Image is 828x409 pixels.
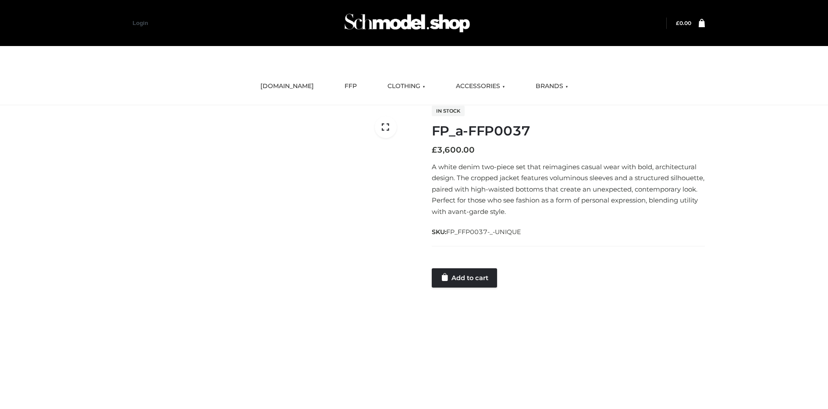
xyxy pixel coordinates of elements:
a: Login [133,20,148,26]
a: Add to cart [432,268,497,288]
a: £0.00 [676,20,691,26]
h1: FP_a-FFP0037 [432,123,705,139]
a: FFP [338,77,363,96]
a: [DOMAIN_NAME] [254,77,320,96]
img: Schmodel Admin 964 [341,6,473,40]
span: FP_FFP0037-_-UNIQUE [446,228,521,236]
span: £ [676,20,679,26]
bdi: 3,600.00 [432,145,475,155]
a: CLOTHING [381,77,432,96]
span: SKU: [432,227,522,237]
p: A white denim two-piece set that reimagines casual wear with bold, architectural design. The crop... [432,161,705,217]
bdi: 0.00 [676,20,691,26]
a: ACCESSORIES [449,77,512,96]
span: In stock [432,106,465,116]
span: £ [432,145,437,155]
a: BRANDS [529,77,575,96]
